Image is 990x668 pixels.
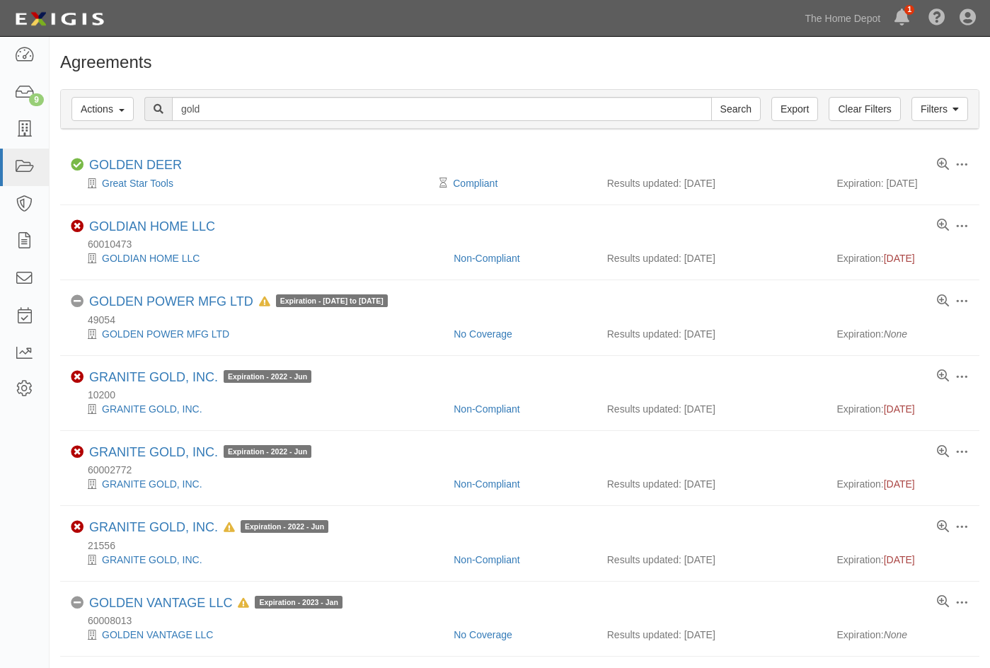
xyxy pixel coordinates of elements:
span: Expiration - [DATE] to [DATE] [276,294,388,307]
i: Compliant [71,159,84,171]
a: GOLDEN POWER MFG LTD [102,328,229,340]
div: 60008013 [71,614,979,628]
a: GRANITE GOLD, INC. [89,445,218,459]
div: GOLDIAN HOME LLC [71,251,443,265]
i: Non-Compliant [71,446,84,459]
a: View results summary [937,446,949,459]
a: View results summary [937,596,949,609]
a: View results summary [937,370,949,383]
i: No Coverage [71,597,84,609]
a: GRANITE GOLD, INC. [89,370,218,384]
a: No Coverage [454,328,512,340]
div: Expiration: [837,477,969,491]
span: Expiration - 2022 - Jun [224,370,311,383]
div: Expiration: [837,553,969,567]
i: In Default since 06/22/2025 [224,523,235,533]
a: Export [771,97,818,121]
div: Expiration: [837,251,969,265]
i: Non-Compliant [71,220,84,233]
div: GOLDIAN HOME LLC [89,219,215,235]
div: 49054 [71,313,979,327]
div: Results updated: [DATE] [607,176,816,190]
h1: Agreements [60,53,979,71]
div: Results updated: [DATE] [607,402,816,416]
span: Expiration - 2022 - Jun [224,445,311,458]
div: Results updated: [DATE] [607,628,816,642]
a: Non-Compliant [454,554,519,565]
div: GRANITE GOLD, INC. [89,520,328,536]
div: GOLDEN VANTAGE LLC [71,628,443,642]
div: GRANITE GOLD, INC. [71,402,443,416]
a: Non-Compliant [454,478,519,490]
i: Pending Review [439,178,447,188]
a: Great Star Tools [102,178,173,189]
div: Results updated: [DATE] [607,553,816,567]
div: GOLDEN VANTAGE LLC [89,596,343,611]
a: View results summary [937,159,949,171]
i: Non-Compliant [71,371,84,384]
a: View results summary [937,521,949,534]
div: GOLDEN POWER MFG LTD [71,327,443,341]
button: Actions [71,97,134,121]
div: GOLDEN DEER [89,158,182,173]
a: GOLDEN DEER [89,158,182,172]
i: Non-Compliant [71,521,84,534]
span: Expiration - 2022 - Jun [241,520,328,533]
a: GRANITE GOLD, INC. [89,520,218,534]
div: GRANITE GOLD, INC. [89,445,311,461]
span: [DATE] [884,554,915,565]
div: 21556 [71,539,979,553]
a: Non-Compliant [454,403,519,415]
a: The Home Depot [798,4,888,33]
a: GOLDIAN HOME LLC [102,253,200,264]
span: [DATE] [884,253,915,264]
div: Results updated: [DATE] [607,327,816,341]
div: Expiration: [837,402,969,416]
a: GRANITE GOLD, INC. [102,403,202,415]
div: GRANITE GOLD, INC. [89,370,311,386]
a: Compliant [453,178,497,189]
div: 10200 [71,388,979,402]
div: Expiration: [837,628,969,642]
a: GOLDEN VANTAGE LLC [89,596,232,610]
em: None [884,328,907,340]
a: GOLDEN POWER MFG LTD [89,294,253,309]
div: 60010473 [71,237,979,251]
div: GOLDEN POWER MFG LTD [89,294,388,310]
a: View results summary [937,219,949,232]
input: Search [711,97,761,121]
a: GOLDIAN HOME LLC [89,219,215,234]
a: Non-Compliant [454,253,519,264]
a: No Coverage [454,629,512,640]
i: Help Center - Complianz [928,10,945,27]
em: None [884,629,907,640]
a: GRANITE GOLD, INC. [102,554,202,565]
div: GRANITE GOLD, INC. [71,477,443,491]
a: GRANITE GOLD, INC. [102,478,202,490]
div: 60002772 [71,463,979,477]
div: Expiration: [DATE] [837,176,969,190]
i: In Default since 11/20/2023 [259,297,270,307]
div: GRANITE GOLD, INC. [71,553,443,567]
a: View results summary [937,295,949,308]
div: Results updated: [DATE] [607,251,816,265]
span: Expiration - 2023 - Jan [255,596,342,609]
span: [DATE] [884,403,915,415]
div: Results updated: [DATE] [607,477,816,491]
div: Expiration: [837,327,969,341]
a: GOLDEN VANTAGE LLC [102,629,213,640]
i: No Coverage [71,295,84,308]
a: Filters [911,97,968,121]
span: [DATE] [884,478,915,490]
input: Search [172,97,712,121]
img: logo-5460c22ac91f19d4615b14bd174203de0afe785f0fc80cf4dbbc73dc1793850b.png [11,6,108,32]
div: 9 [29,93,44,106]
span: Actions [81,103,113,115]
i: In Default since 03/11/2023 [238,599,249,609]
div: Great Star Tools [71,176,443,190]
a: Clear Filters [829,97,900,121]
